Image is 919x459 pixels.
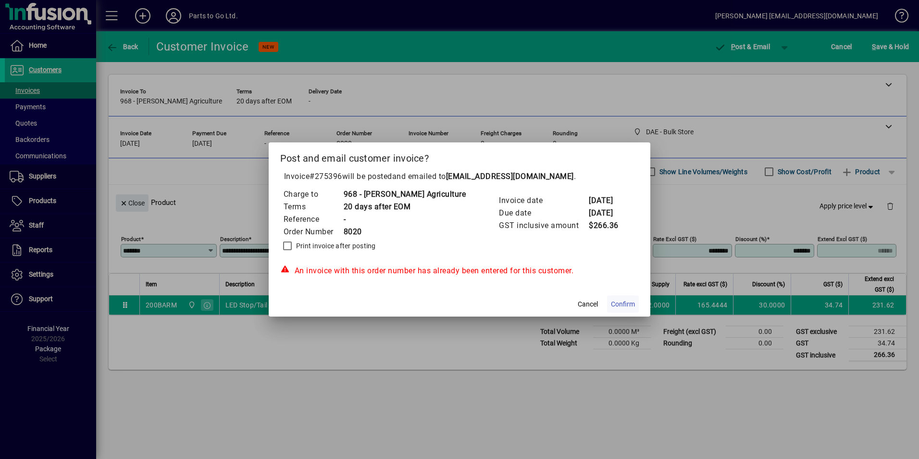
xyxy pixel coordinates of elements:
[588,194,627,207] td: [DATE]
[343,213,466,226] td: -
[283,201,343,213] td: Terms
[283,188,343,201] td: Charge to
[283,213,343,226] td: Reference
[392,172,574,181] span: and emailed to
[446,172,574,181] b: [EMAIL_ADDRESS][DOMAIN_NAME]
[343,188,466,201] td: 968 - [PERSON_NAME] Agriculture
[498,219,588,232] td: GST inclusive amount
[280,171,639,182] p: Invoice will be posted .
[588,207,627,219] td: [DATE]
[343,226,466,238] td: 8020
[578,299,598,309] span: Cancel
[588,219,627,232] td: $266.36
[498,194,588,207] td: Invoice date
[310,172,342,181] span: #275396
[280,265,639,277] div: An invoice with this order number has already been entered for this customer.
[607,295,639,313] button: Confirm
[269,142,651,170] h2: Post and email customer invoice?
[343,201,466,213] td: 20 days after EOM
[294,241,376,251] label: Print invoice after posting
[572,295,603,313] button: Cancel
[498,207,588,219] td: Due date
[611,299,635,309] span: Confirm
[283,226,343,238] td: Order Number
